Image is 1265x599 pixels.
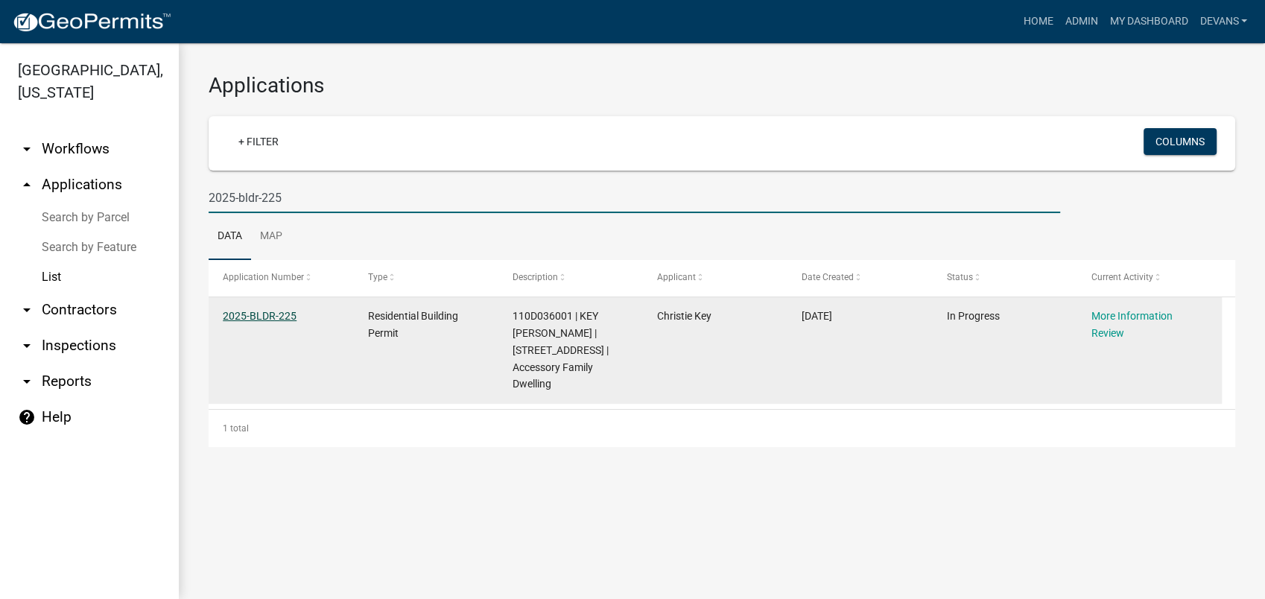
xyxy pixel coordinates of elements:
span: Type [367,272,387,282]
a: Admin [1059,7,1103,36]
datatable-header-cell: Status [932,260,1077,296]
a: devans [1193,7,1253,36]
a: Home [1017,7,1059,36]
a: More Information Review [1091,310,1173,339]
span: Current Activity [1091,272,1153,282]
datatable-header-cell: Date Created [787,260,932,296]
span: Status [947,272,973,282]
h3: Applications [209,73,1235,98]
i: arrow_drop_down [18,337,36,355]
i: arrow_drop_down [18,301,36,319]
datatable-header-cell: Application Number [209,260,353,296]
span: 07/24/2025 [802,310,832,322]
i: arrow_drop_down [18,140,36,158]
a: Data [209,213,251,261]
span: Residential Building Permit [367,310,457,339]
span: Applicant [657,272,696,282]
a: + Filter [226,128,291,155]
span: 110D036001 | KEY JAMES P | 168 CLUBHOUSE RD | Accessory Family Dwelling [513,310,609,390]
i: help [18,408,36,426]
i: arrow_drop_up [18,176,36,194]
button: Columns [1144,128,1217,155]
datatable-header-cell: Description [498,260,643,296]
i: arrow_drop_down [18,373,36,390]
div: 1 total [209,410,1235,447]
a: Map [251,213,291,261]
span: Description [513,272,558,282]
a: My Dashboard [1103,7,1193,36]
input: Search for applications [209,183,1060,213]
datatable-header-cell: Current Activity [1077,260,1222,296]
span: Date Created [802,272,854,282]
span: In Progress [947,310,1000,322]
a: 2025-BLDR-225 [223,310,297,322]
span: Application Number [223,272,304,282]
datatable-header-cell: Applicant [643,260,787,296]
datatable-header-cell: Type [353,260,498,296]
span: Christie Key [657,310,711,322]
